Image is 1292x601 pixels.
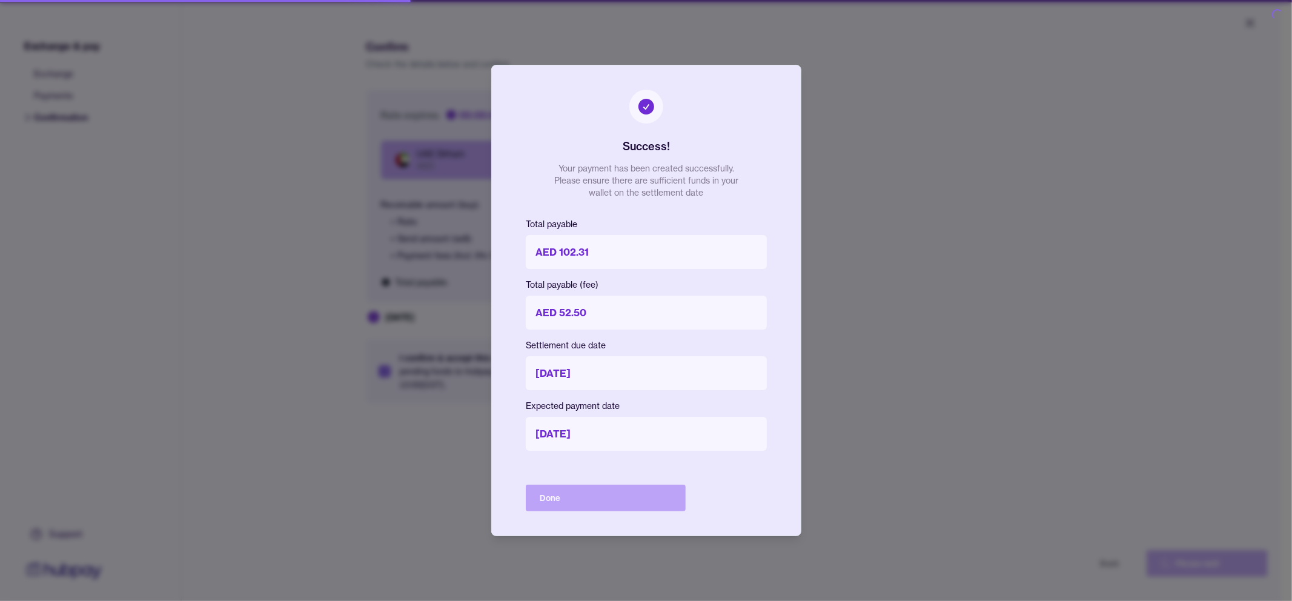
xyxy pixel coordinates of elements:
p: Total payable [526,218,767,230]
p: AED 52.50 [526,296,767,330]
p: Your payment has been created successfully. Please ensure there are sufficient funds in your wall... [549,162,743,199]
p: [DATE] [526,417,767,451]
p: [DATE] [526,356,767,390]
p: Expected payment date [526,400,767,412]
h2: Success! [623,138,670,155]
p: Total payable (fee) [526,279,767,291]
p: AED 102.31 [526,235,767,269]
p: Settlement due date [526,339,767,351]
